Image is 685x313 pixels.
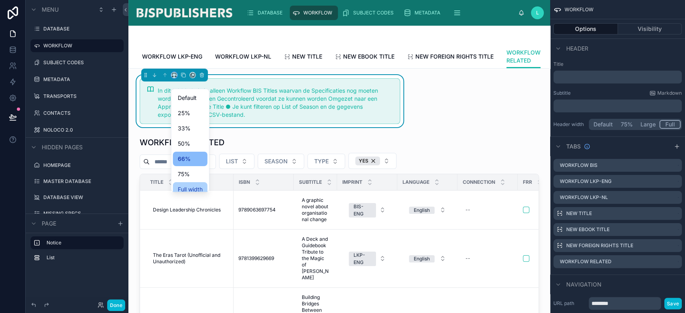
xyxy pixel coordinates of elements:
span: 50% [178,139,190,148]
span: 66% [178,154,191,164]
span: 25% [178,108,190,118]
span: 33% [178,124,191,133]
span: Default [178,93,197,103]
span: Full width [178,185,203,194]
span: 75% [178,169,190,179]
